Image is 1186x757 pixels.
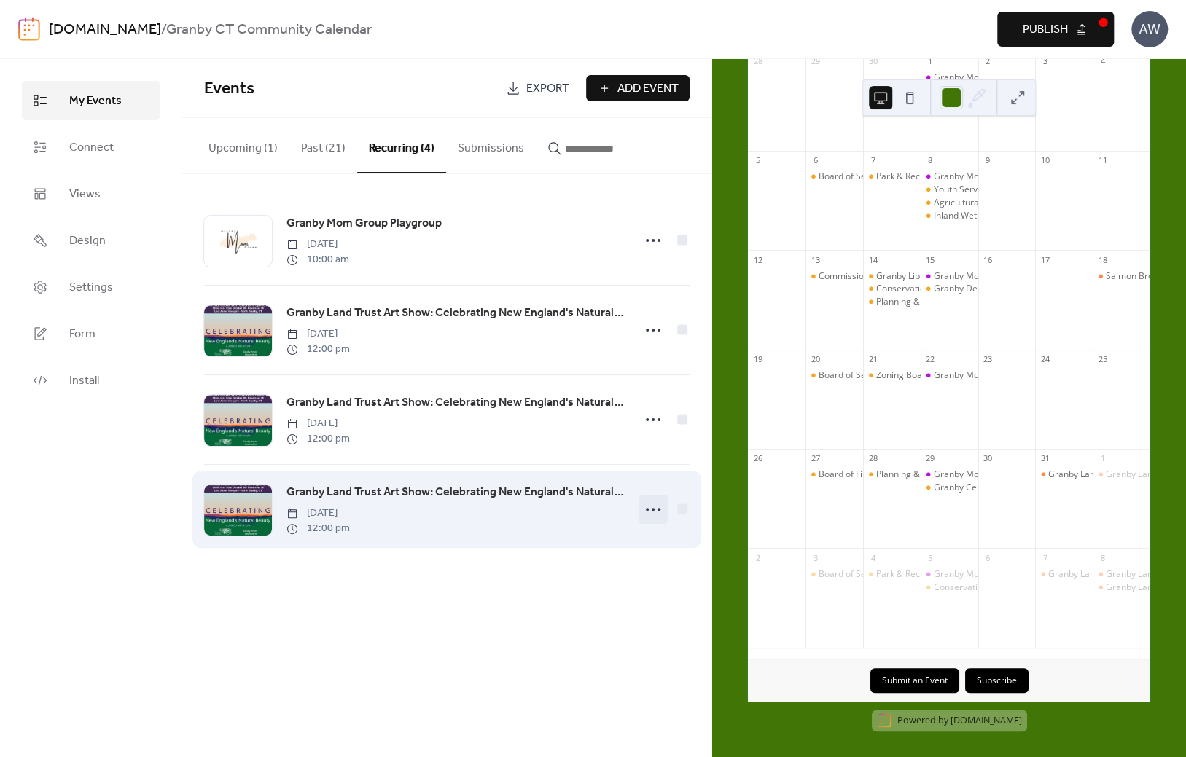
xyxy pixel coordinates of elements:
div: 6 [983,552,994,563]
div: Granby Mom Group Playgroup [934,468,1058,481]
button: Past (21) [289,118,357,172]
div: Agricultural Commission [921,197,978,209]
div: Granby Mom Group Playgroup [921,270,978,283]
span: My Events [69,93,122,110]
div: 18 [1097,254,1108,265]
button: Submissions [446,118,536,172]
a: Install [22,361,160,400]
span: Granby Land Trust Art Show: Celebrating New England's Natural Beauty [286,394,624,412]
div: Conservation Commission [921,581,978,594]
div: Granby Land Trust Art Show: Celebrating New England's Natural Beauty [1035,468,1093,481]
span: 12:00 pm [286,521,350,536]
div: Granby Land Trust Art Show: Celebrating New England's Natural Beauty [1093,581,1150,594]
div: 16 [983,254,994,265]
div: Park & Recreation Board [876,568,976,581]
span: Granby Mom Group Playgroup [286,215,442,232]
div: Board of Selectmen [819,170,899,183]
div: 29 [810,55,821,66]
div: 8 [925,155,936,166]
div: 22 [925,354,936,365]
div: Salmon Brook Fall Flea Market [1093,270,1150,283]
span: Publish [1023,21,1068,39]
a: Granby Land Trust Art Show: Celebrating New England's Natural Beauty [286,304,624,323]
div: Granby Mom Group Playgroup [934,369,1058,382]
div: 4 [1097,55,1108,66]
div: Granby Land Trust Art Show: Celebrating New England's Natural Beauty [1093,568,1150,581]
b: Granby CT Community Calendar [166,16,372,44]
span: [DATE] [286,416,350,431]
div: 21 [867,354,878,365]
div: 31 [1039,453,1050,464]
div: Board of Selectmen [819,568,899,581]
a: [DOMAIN_NAME] [951,714,1022,726]
div: 26 [752,453,763,464]
span: [DATE] [286,506,350,521]
div: 7 [1039,552,1050,563]
a: [DOMAIN_NAME] [49,16,161,44]
span: Connect [69,139,114,157]
div: Granby Development Commission [934,283,1073,295]
span: Export [526,80,569,98]
div: Zoning Board of Appeals [876,369,976,382]
div: Granby Land Trust Art Show: Celebrating New England's Natural Beauty [1035,568,1093,581]
span: Views [69,186,101,203]
div: 27 [810,453,821,464]
div: Planning & Zoning Commission [876,468,1002,481]
a: Granby Mom Group Playgroup [286,214,442,233]
a: Views [22,174,160,213]
div: Granby Center Advisory Committee [934,482,1078,494]
button: Publish [997,12,1114,47]
a: My Events [22,81,160,120]
span: Install [69,372,99,390]
div: 3 [1039,55,1050,66]
span: 12:00 pm [286,342,350,357]
a: Granby Land Trust Art Show: Celebrating New England's Natural Beauty [286,483,624,502]
a: Design [22,221,160,260]
div: 6 [810,155,821,166]
div: 19 [752,354,763,365]
div: 12 [752,254,763,265]
div: Granby Library Board [876,270,964,283]
div: Granby Mom Group Playgroup [934,170,1058,183]
div: Granby Mom Group Playgroup [934,270,1058,283]
div: Commission on Aging [819,270,907,283]
div: 5 [752,155,763,166]
span: [DATE] [286,326,350,342]
div: 11 [1097,155,1108,166]
div: Board of Finance [819,468,887,481]
div: Granby Mom Group Playgroup [921,568,978,581]
button: Add Event [586,75,690,101]
div: Board of Finance [805,468,863,481]
div: Park & Recreation Board [863,170,921,183]
div: Granby Mom Group Playgroup [921,369,978,382]
span: 12:00 pm [286,431,350,447]
div: Granby Mom Group Playgroup [934,71,1058,84]
div: Granby Mom Group Playgroup [921,170,978,183]
a: Settings [22,267,160,307]
div: Youth Services Bureau Advisory Board [921,184,978,196]
div: 28 [752,55,763,66]
div: Inland Wetlands & Watercourses Commission [921,210,978,222]
div: Park & Recreation Board [863,568,921,581]
div: Board of Selectmen [805,568,863,581]
div: 24 [1039,354,1050,365]
div: Powered by [897,714,1022,726]
div: Granby Center Advisory Committee [921,482,978,494]
div: 28 [867,453,878,464]
div: 1 [1097,453,1108,464]
button: Recurring (4) [357,118,446,173]
div: 3 [810,552,821,563]
div: Board of Selectmen [819,369,899,382]
a: Form [22,314,160,353]
div: 8 [1097,552,1108,563]
div: 1 [925,55,936,66]
div: 30 [983,453,994,464]
div: Board of Selectmen [805,369,863,382]
div: Conservation Commission [876,283,983,295]
div: 23 [983,354,994,365]
div: 14 [867,254,878,265]
div: Youth Services Bureau Advisory Board [934,184,1090,196]
div: 30 [867,55,878,66]
div: 9 [983,155,994,166]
